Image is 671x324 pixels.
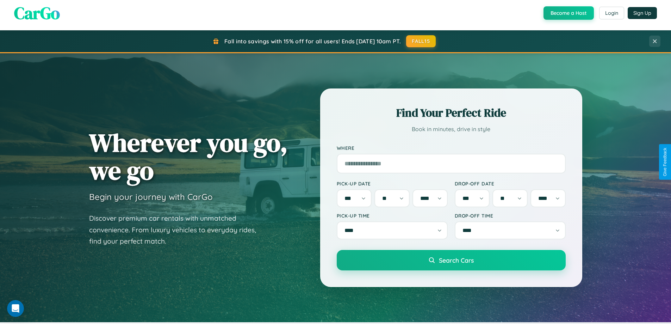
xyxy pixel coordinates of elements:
label: Pick-up Date [337,181,448,187]
iframe: Intercom live chat [7,300,24,317]
button: Become a Host [543,6,594,20]
h3: Begin your journey with CarGo [89,191,213,202]
button: Search Cars [337,250,566,270]
p: Book in minutes, drive in style [337,124,566,134]
span: CarGo [14,1,60,25]
span: Search Cars [439,256,474,264]
button: Login [599,7,624,19]
p: Discover premium car rentals with unmatched convenience. From luxury vehicles to everyday rides, ... [89,213,265,247]
div: Give Feedback [663,148,667,176]
button: FALL15 [406,35,436,47]
span: Fall into savings with 15% off for all users! Ends [DATE] 10am PT. [224,38,401,45]
button: Sign Up [628,7,657,19]
label: Where [337,145,566,151]
h1: Wherever you go, we go [89,129,288,184]
label: Drop-off Date [455,181,566,187]
h2: Find Your Perfect Ride [337,105,566,121]
label: Drop-off Time [455,213,566,219]
label: Pick-up Time [337,213,448,219]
